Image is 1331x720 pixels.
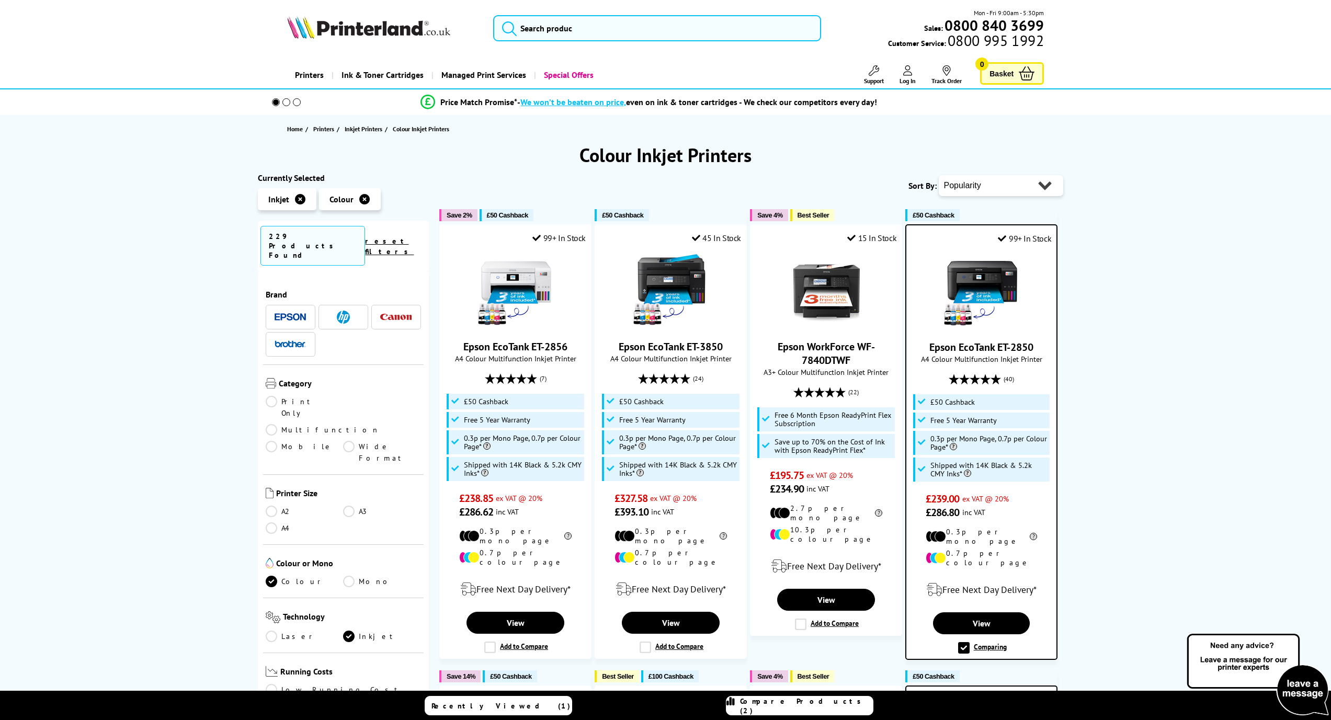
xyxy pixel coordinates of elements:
[345,123,382,134] span: Inkjet Printers
[640,642,703,653] label: Add to Compare
[345,123,385,134] a: Inkjet Printers
[490,672,531,680] span: £50 Cashback
[795,619,859,630] label: Add to Compare
[327,311,359,324] a: HP
[343,506,421,517] a: A3
[777,589,874,611] a: View
[974,8,1044,18] span: Mon - Fri 9:00am - 5:30pm
[926,548,1038,567] li: 0.7p per colour page
[945,16,1044,35] b: 0800 840 3699
[913,211,954,219] span: £50 Cashback
[931,65,962,85] a: Track Order
[847,233,896,243] div: 15 In Stock
[942,252,1021,330] img: Epson EcoTank ET-2850
[464,461,582,477] span: Shipped with 14K Black & 5.2k CMY Inks*
[342,62,424,88] span: Ink & Toner Cartridges
[266,558,274,568] img: Colour or Mono
[942,322,1021,332] a: Epson EcoTank ET-2850
[602,672,634,680] span: Best Seller
[757,211,782,219] span: Save 4%
[266,289,422,300] span: Brand
[943,20,1044,30] a: 0800 840 3699
[440,97,517,107] span: Price Match Promise*
[615,505,649,519] span: £393.10
[888,36,1044,48] span: Customer Service:
[365,236,414,256] a: reset filters
[266,576,344,587] a: Colour
[615,492,647,505] span: £327.58
[258,143,1074,167] h1: Colour Inkjet Printers
[930,416,997,425] span: Free 5 Year Warranty
[337,311,350,324] img: HP
[275,311,306,324] a: Epson
[483,670,537,682] button: £50 Cashback
[343,576,421,587] a: Mono
[980,62,1044,85] a: Basket 0
[615,548,727,567] li: 0.7p per colour page
[313,123,334,134] span: Printers
[275,313,306,321] img: Epson
[912,575,1051,604] div: modal_delivery
[757,672,782,680] span: Save 4%
[279,378,422,391] span: Category
[1185,632,1331,718] img: Open Live Chat window
[467,612,564,634] a: View
[787,321,866,332] a: Epson WorkForce WF-7840DTWF
[287,123,305,134] a: Home
[632,321,710,332] a: Epson EcoTank ET-3850
[266,441,344,464] a: Mobile
[900,65,916,85] a: Log In
[930,398,975,406] span: £50 Cashback
[595,209,649,221] button: £50 Cashback
[924,23,943,33] span: Sales:
[600,575,741,604] div: modal_delivery
[393,125,449,133] span: Colour Inkjet Printers
[268,194,289,204] span: Inkjet
[463,340,567,353] a: Epson EcoTank ET-2856
[425,696,572,715] a: Recently Viewed (1)
[619,340,723,353] a: Epson EcoTank ET-3850
[778,340,875,367] a: Epson WorkForce WF-7840DTWF
[534,62,601,88] a: Special Offers
[287,16,450,39] img: Printerland Logo
[726,696,873,715] a: Compare Products (2)
[998,233,1051,244] div: 99+ In Stock
[480,209,533,221] button: £50 Cashback
[445,353,586,363] span: A4 Colour Multifunction Inkjet Printer
[958,642,1007,654] label: Comparing
[276,558,422,570] span: Colour or Mono
[380,311,412,324] a: Canon
[343,441,421,464] a: Wide Format
[431,62,534,88] a: Managed Print Services
[464,416,530,424] span: Free 5 Year Warranty
[266,506,344,517] a: A2
[445,575,586,604] div: modal_delivery
[1004,369,1014,389] span: (40)
[930,461,1048,478] span: Shipped with 14K Black & 5.2k CMY Inks*
[459,505,493,519] span: £286.62
[798,672,829,680] span: Best Seller
[649,672,693,680] span: £100 Cashback
[926,492,960,506] span: £239.00
[619,461,737,477] span: Shipped with 14K Black & 5.2k CMY Inks*
[476,251,555,329] img: Epson EcoTank ET-2856
[287,62,332,88] a: Printers
[989,66,1014,81] span: Basket
[692,233,741,243] div: 45 In Stock
[756,552,896,581] div: modal_delivery
[946,36,1044,45] span: 0800 995 1992
[962,507,985,517] span: inc VAT
[756,367,896,377] span: A3+ Colour Multifunction Inkjet Printer
[520,97,626,107] span: We won’t be beaten on price,
[975,58,988,71] span: 0
[276,488,422,500] span: Printer Size
[929,340,1033,354] a: Epson EcoTank ET-2850
[848,382,859,402] span: (22)
[459,492,493,505] span: £238.85
[798,211,829,219] span: Best Seller
[464,397,508,406] span: £50 Cashback
[908,180,937,191] span: Sort By:
[775,438,893,454] span: Save up to 70% on the Cost of Ink with Epson ReadyPrint Flex*
[283,611,421,625] span: Technology
[258,173,429,183] div: Currently Selected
